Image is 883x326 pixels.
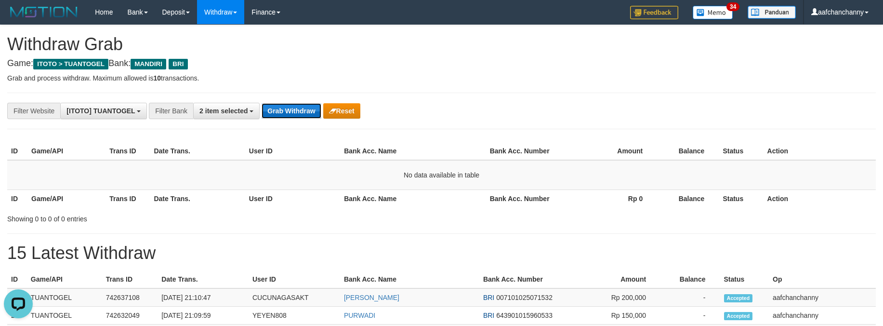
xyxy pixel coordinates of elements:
th: Game/API [27,142,105,160]
th: Balance [660,271,720,288]
span: Accepted [724,294,753,302]
th: Balance [657,142,719,160]
img: Feedback.jpg [630,6,678,19]
td: aafchanchanny [769,288,876,307]
th: ID [7,190,27,207]
th: Trans ID [105,142,150,160]
span: BRI [483,294,494,301]
button: Open LiveChat chat widget [4,4,33,33]
td: No data available in table [7,160,876,190]
span: Copy 007101025071532 to clipboard [496,294,553,301]
th: Action [764,142,876,160]
button: [ITOTO] TUANTOGEL [60,103,147,119]
span: Copy 643901015960533 to clipboard [496,312,553,319]
span: BRI [483,312,494,319]
th: Game/API [27,271,102,288]
th: Trans ID [105,190,150,207]
td: 742637108 [102,288,158,307]
th: Game/API [27,190,105,207]
th: User ID [245,190,340,207]
th: Status [719,142,763,160]
span: 2 item selected [199,107,248,115]
td: 742632049 [102,307,158,325]
th: Date Trans. [158,271,249,288]
th: Bank Acc. Name [340,142,486,160]
th: Bank Acc. Number [486,190,564,207]
img: MOTION_logo.png [7,5,80,19]
img: Button%20Memo.svg [693,6,733,19]
th: Rp 0 [564,190,657,207]
td: TUANTOGEL [27,288,102,307]
span: 34 [726,2,739,11]
td: Rp 200,000 [572,288,660,307]
a: PURWADI [344,312,375,319]
th: Op [769,271,876,288]
span: ITOTO > TUANTOGEL [33,59,108,69]
span: BRI [169,59,187,69]
button: 2 item selected [193,103,260,119]
div: Filter Website [7,103,60,119]
span: MANDIRI [131,59,166,69]
h1: 15 Latest Withdraw [7,244,876,263]
button: Grab Withdraw [262,103,321,119]
th: Bank Acc. Number [486,142,564,160]
th: Bank Acc. Name [340,271,479,288]
td: aafchanchanny [769,307,876,325]
td: [DATE] 21:09:59 [158,307,249,325]
h4: Game: Bank: [7,59,876,68]
a: [PERSON_NAME] [344,294,399,301]
span: Accepted [724,312,753,320]
th: Amount [564,142,657,160]
td: YEYEN808 [249,307,340,325]
th: Action [764,190,876,207]
td: Rp 150,000 [572,307,660,325]
button: Reset [323,103,360,119]
td: TUANTOGEL [27,307,102,325]
td: - [660,288,720,307]
th: ID [7,271,27,288]
h1: Withdraw Grab [7,35,876,54]
span: [ITOTO] TUANTOGEL [66,107,135,115]
th: Bank Acc. Number [479,271,572,288]
th: Status [719,190,763,207]
th: ID [7,142,27,160]
th: User ID [245,142,340,160]
div: Filter Bank [149,103,193,119]
th: Date Trans. [150,142,245,160]
td: [DATE] 21:10:47 [158,288,249,307]
td: - [660,307,720,325]
img: panduan.png [748,6,796,19]
td: CUCUNAGASAKT [249,288,340,307]
th: Trans ID [102,271,158,288]
th: Status [720,271,769,288]
th: Bank Acc. Name [340,190,486,207]
th: User ID [249,271,340,288]
th: Balance [657,190,719,207]
th: Amount [572,271,660,288]
p: Grab and process withdraw. Maximum allowed is transactions. [7,73,876,83]
div: Showing 0 to 0 of 0 entries [7,210,361,224]
strong: 10 [153,74,161,82]
th: Date Trans. [150,190,245,207]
